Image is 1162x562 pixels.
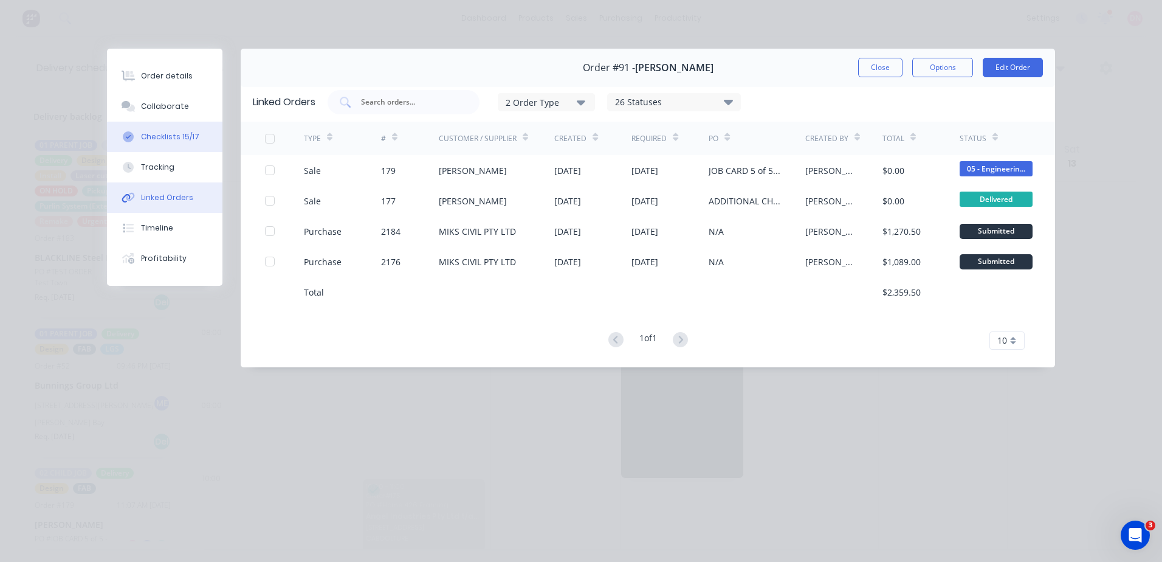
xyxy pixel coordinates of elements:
[709,133,718,144] div: PO
[304,225,342,238] div: Purchase
[983,58,1043,77] button: Edit Order
[1121,521,1150,550] iframe: Intercom live chat
[635,62,713,74] span: [PERSON_NAME]
[960,224,1033,239] div: Submitted
[304,255,342,268] div: Purchase
[381,133,386,144] div: #
[304,164,321,177] div: Sale
[882,286,921,299] div: $2,359.50
[107,213,222,243] button: Timeline
[360,96,461,108] input: Search orders...
[960,161,1033,176] span: 05 - Engineerin...
[554,255,581,268] div: [DATE]
[304,286,324,299] div: Total
[805,164,858,177] div: [PERSON_NAME]
[381,164,396,177] div: 179
[107,91,222,122] button: Collaborate
[960,192,1033,207] span: Delivered
[709,255,724,268] div: N/A
[141,162,174,173] div: Tracking
[141,131,199,142] div: Checklists 15/17
[805,255,858,268] div: [PERSON_NAME]
[709,164,781,177] div: JOB CARD 5 of 5 - Structural Steel No.[STREET_ADDRESS]
[381,225,401,238] div: 2184
[882,133,904,144] div: Total
[381,195,396,207] div: 177
[439,133,517,144] div: Customer / Supplier
[439,195,507,207] div: [PERSON_NAME]
[631,225,658,238] div: [DATE]
[709,195,781,207] div: ADDITIONAL CHANNELS, TOP CHORD, REWORK JOISTS
[960,254,1033,269] div: Submitted
[506,95,587,108] div: 2 Order Type
[960,133,986,144] div: Status
[107,152,222,182] button: Tracking
[381,255,401,268] div: 2176
[631,164,658,177] div: [DATE]
[882,225,921,238] div: $1,270.50
[709,225,724,238] div: N/A
[583,62,635,74] span: Order #91 -
[912,58,973,77] button: Options
[304,195,321,207] div: Sale
[107,61,222,91] button: Order details
[882,164,904,177] div: $0.00
[107,182,222,213] button: Linked Orders
[631,133,667,144] div: Required
[608,95,740,109] div: 26 Statuses
[631,255,658,268] div: [DATE]
[253,95,315,109] div: Linked Orders
[141,192,193,203] div: Linked Orders
[439,164,507,177] div: [PERSON_NAME]
[107,122,222,152] button: Checklists 15/17
[554,164,581,177] div: [DATE]
[554,133,586,144] div: Created
[1146,521,1155,530] span: 3
[141,253,187,264] div: Profitability
[631,195,658,207] div: [DATE]
[141,101,189,112] div: Collaborate
[107,243,222,274] button: Profitability
[805,195,858,207] div: [PERSON_NAME]
[141,71,193,82] div: Order details
[997,334,1007,347] span: 10
[141,223,173,234] div: Timeline
[805,133,848,144] div: Created By
[639,331,657,349] div: 1 of 1
[439,225,516,238] div: MIKS CIVIL PTY LTD
[498,93,595,111] button: 2 Order Type
[882,195,904,207] div: $0.00
[805,225,858,238] div: [PERSON_NAME]
[554,225,581,238] div: [DATE]
[304,133,321,144] div: TYPE
[439,255,516,268] div: MIKS CIVIL PTY LTD
[882,255,921,268] div: $1,089.00
[554,195,581,207] div: [DATE]
[858,58,902,77] button: Close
